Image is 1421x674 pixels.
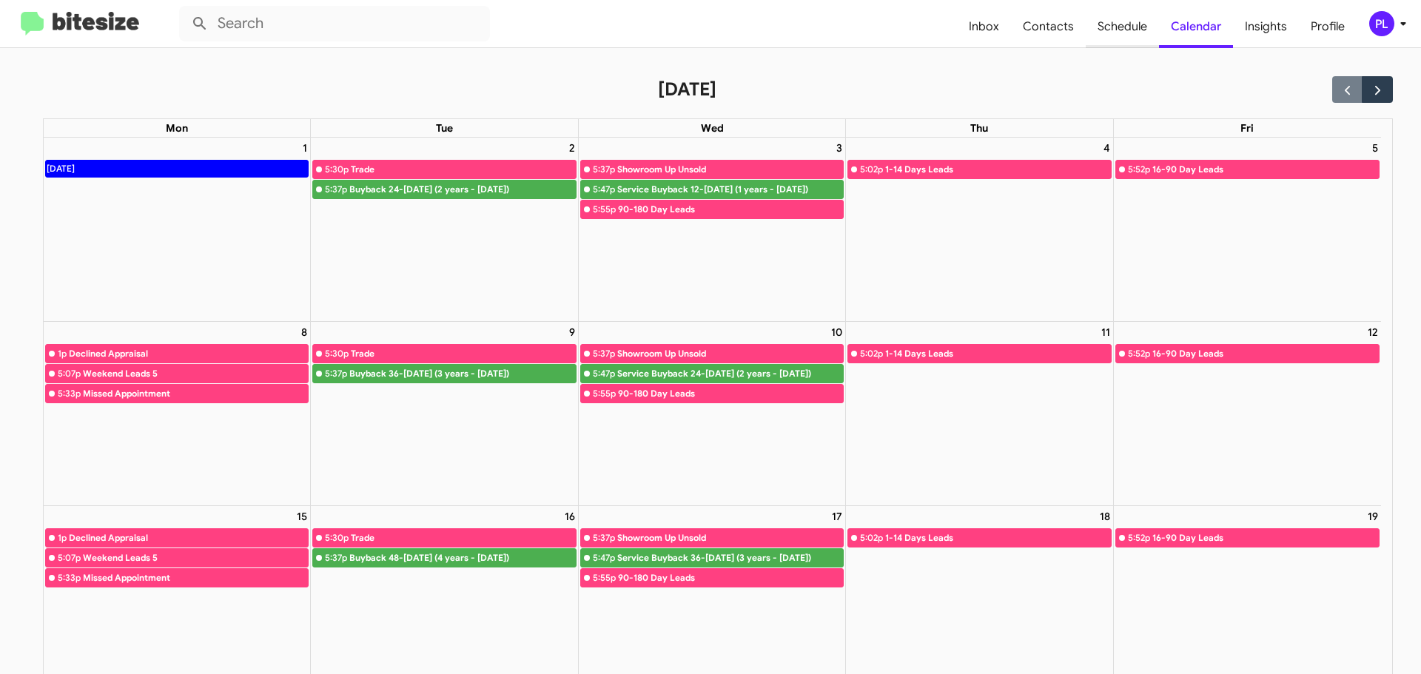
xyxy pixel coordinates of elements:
div: 5:47p [593,182,615,197]
div: Service Buyback 24-[DATE] (2 years - [DATE]) [617,366,843,381]
a: Contacts [1011,5,1086,48]
div: 1-14 Days Leads [885,162,1110,177]
div: 5:02p [860,346,883,361]
a: Monday [163,119,191,137]
div: 5:55p [593,570,616,585]
a: Calendar [1159,5,1233,48]
td: September 4, 2025 [846,138,1113,322]
a: Schedule [1086,5,1159,48]
a: September 9, 2025 [566,322,578,343]
td: September 5, 2025 [1113,138,1380,322]
a: Profile [1299,5,1357,48]
a: September 11, 2025 [1098,322,1113,343]
div: 5:02p [860,162,883,177]
a: September 10, 2025 [828,322,845,343]
a: Insights [1233,5,1299,48]
div: 16-90 Day Leads [1152,346,1379,361]
div: 5:37p [325,182,347,197]
div: 5:55p [593,202,616,217]
button: PL [1357,11,1405,36]
div: Showroom Up Unsold [617,346,843,361]
a: September 16, 2025 [562,506,578,527]
a: Friday [1237,119,1257,137]
div: Declined Appraisal [69,346,309,361]
div: 5:33p [58,386,81,401]
div: 5:30p [325,162,349,177]
input: Search [179,6,490,41]
div: Weekend Leads 5 [83,366,309,381]
div: 16-90 Day Leads [1152,530,1379,545]
div: Missed Appointment [83,570,309,585]
div: 5:30p [325,530,349,545]
div: Service Buyback 12-[DATE] (1 years - [DATE]) [617,182,843,197]
div: 5:07p [58,366,81,381]
div: Buyback 48-[DATE] (4 years - [DATE]) [349,550,575,565]
div: 1-14 Days Leads [885,530,1110,545]
div: Trade [351,346,575,361]
a: September 4, 2025 [1101,138,1113,158]
div: 5:37p [325,366,347,381]
div: 90-180 Day Leads [618,570,843,585]
div: Trade [351,530,575,545]
td: September 8, 2025 [44,321,311,506]
button: Previous month [1332,76,1363,102]
div: 5:30p [325,346,349,361]
td: September 12, 2025 [1113,321,1380,506]
a: September 5, 2025 [1369,138,1381,158]
div: Showroom Up Unsold [617,530,843,545]
div: Missed Appointment [83,386,309,401]
a: September 2, 2025 [566,138,578,158]
div: [DATE] [46,161,75,177]
td: September 9, 2025 [311,321,578,506]
div: Buyback 36-[DATE] (3 years - [DATE]) [349,366,575,381]
div: 1p [58,530,67,545]
div: 5:52p [1128,530,1150,545]
div: 5:37p [325,550,347,565]
div: 5:33p [58,570,81,585]
a: September 12, 2025 [1365,322,1381,343]
div: 90-180 Day Leads [618,386,843,401]
td: September 1, 2025 [44,138,311,322]
div: 16-90 Day Leads [1152,162,1379,177]
a: Tuesday [433,119,456,137]
td: September 10, 2025 [578,321,845,506]
div: 5:07p [58,550,81,565]
a: September 3, 2025 [833,138,845,158]
div: Service Buyback 36-[DATE] (3 years - [DATE]) [617,550,843,565]
div: 5:37p [593,346,615,361]
div: Declined Appraisal [69,530,309,545]
a: Thursday [967,119,991,137]
div: 5:47p [593,366,615,381]
div: Weekend Leads 5 [83,550,309,565]
div: 5:37p [593,530,615,545]
div: Trade [351,162,575,177]
a: September 17, 2025 [829,506,845,527]
div: 5:52p [1128,162,1150,177]
a: September 1, 2025 [300,138,310,158]
td: September 2, 2025 [311,138,578,322]
a: September 15, 2025 [294,506,310,527]
div: PL [1369,11,1394,36]
div: 5:37p [593,162,615,177]
div: 5:02p [860,530,883,545]
div: 90-180 Day Leads [618,202,843,217]
td: September 11, 2025 [846,321,1113,506]
div: Showroom Up Unsold [617,162,843,177]
div: 5:47p [593,550,615,565]
a: Wednesday [698,119,727,137]
a: September 8, 2025 [298,322,310,343]
div: 1-14 Days Leads [885,346,1110,361]
a: September 18, 2025 [1097,506,1113,527]
button: Next month [1362,76,1392,102]
h2: [DATE] [658,78,716,101]
a: September 19, 2025 [1365,506,1381,527]
div: 5:52p [1128,346,1150,361]
td: September 3, 2025 [578,138,845,322]
a: Inbox [957,5,1011,48]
